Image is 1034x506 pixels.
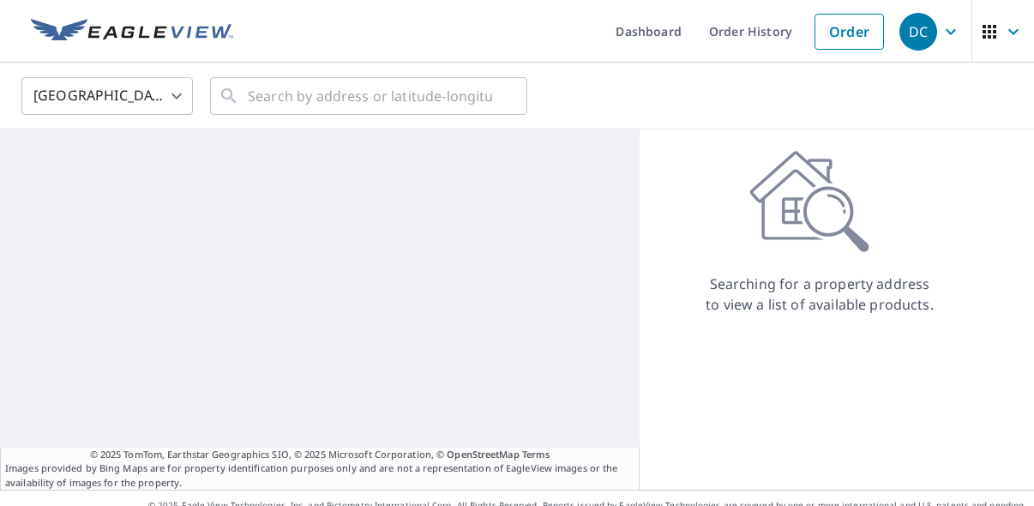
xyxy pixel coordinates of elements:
div: [GEOGRAPHIC_DATA] [21,72,193,120]
span: © 2025 TomTom, Earthstar Geographics SIO, © 2025 Microsoft Corporation, © [90,448,550,462]
a: OpenStreetMap [447,448,519,461]
a: Order [815,14,884,50]
p: Searching for a property address to view a list of available products. [705,274,935,315]
div: DC [899,13,937,51]
a: Terms [522,448,550,461]
input: Search by address or latitude-longitude [248,72,492,120]
img: EV Logo [31,19,233,45]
